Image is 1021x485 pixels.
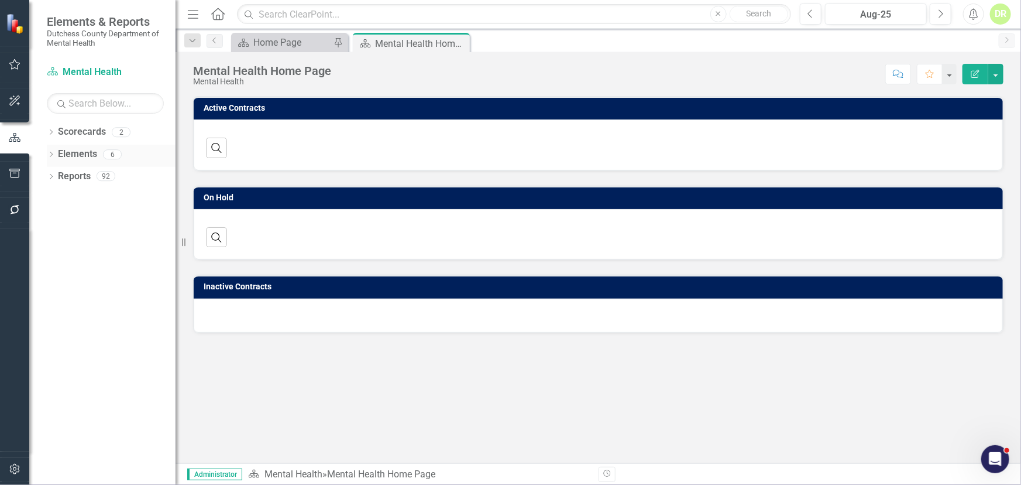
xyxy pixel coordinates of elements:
button: DR [990,4,1011,25]
iframe: Intercom live chat [981,445,1009,473]
a: Scorecards [58,125,106,139]
div: Mental Health Home Page [193,64,331,77]
a: Mental Health [47,66,164,79]
div: 92 [97,172,115,182]
div: Mental Health [193,77,331,86]
h3: Inactive Contracts [204,282,997,291]
img: ClearPoint Strategy [6,13,26,34]
div: Mental Health Home Page [327,469,435,480]
span: Search [746,9,771,18]
a: Elements [58,148,97,161]
span: Administrator [187,469,242,480]
div: Aug-25 [829,8,923,22]
small: Dutchess County Department of Mental Health [47,29,164,48]
input: Search Below... [47,93,164,114]
div: Home Page [253,35,331,50]
div: » [248,468,590,481]
div: 6 [103,149,122,159]
a: Mental Health [264,469,322,480]
h3: Active Contracts [204,104,997,112]
a: Home Page [234,35,331,50]
a: Reports [58,170,91,183]
button: Search [730,6,788,22]
h3: On Hold [204,193,997,202]
input: Search ClearPoint... [237,4,790,25]
div: 2 [112,127,130,137]
span: Elements & Reports [47,15,164,29]
button: Aug-25 [825,4,927,25]
div: Mental Health Home Page [375,36,467,51]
